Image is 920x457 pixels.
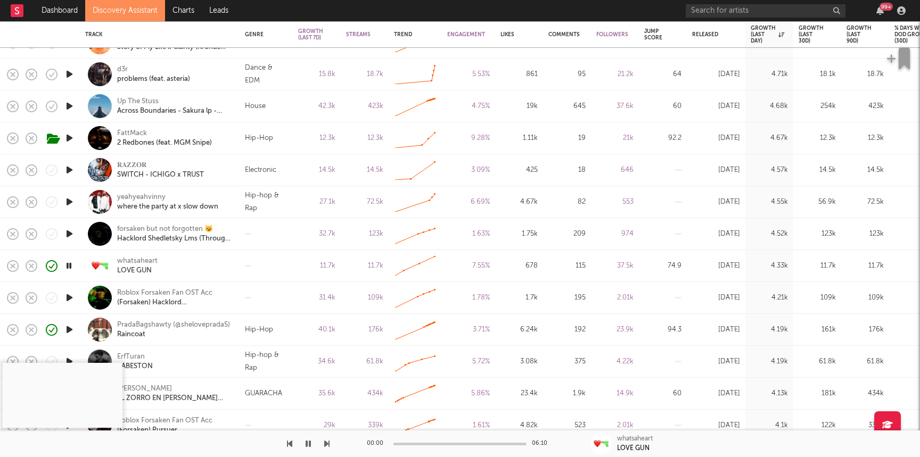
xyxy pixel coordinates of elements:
[117,106,232,116] div: Across Boundaries - Sakura lp - uts25
[847,323,884,336] div: 176k
[447,132,490,145] div: 9.28 %
[117,65,128,74] div: d3r
[532,437,553,450] div: 06:10
[596,292,634,304] div: 2.01k
[548,260,586,272] div: 115
[447,100,490,113] div: 4.75 %
[245,31,272,38] div: Genre
[346,387,383,400] div: 434k
[117,394,232,403] div: EL ZORRO EN [PERSON_NAME] [PERSON_NAME] ( GUARACHA, COJO, ZANDUNGEO )
[117,97,159,106] a: Up The Stuss
[117,384,172,394] a: [PERSON_NAME]
[799,387,836,400] div: 181k
[596,419,634,432] div: 2.01k
[447,228,490,240] div: 1.63 %
[847,132,884,145] div: 12.3k
[847,387,884,400] div: 434k
[596,196,634,209] div: 553
[847,260,884,272] div: 11.7k
[346,419,383,432] div: 339k
[346,196,383,209] div: 72.5k
[500,419,538,432] div: 4.82k
[847,25,872,44] div: Growth (last 90d)
[847,355,884,368] div: 61.8k
[117,170,204,180] div: SWITCH - ICHIGO x TRUST
[500,323,538,336] div: 6.24k
[596,260,634,272] div: 37.5k
[117,298,232,308] div: (Forsaken) Hacklord Shedletsky/1x1x1x1 LMS (Last Man Standing) Theme OST
[692,132,740,145] div: [DATE]
[117,352,153,362] div: ErfTuran
[117,234,232,244] div: Hacklord Shedletsky Lms (Through patches of violet) | Forsaken OST
[500,260,538,272] div: 678
[751,100,788,113] div: 4.68k
[245,189,287,215] div: Hip-hop & Rap
[447,355,490,368] div: 5.72 %
[692,31,724,38] div: Released
[117,161,204,180] a: 𝐑𝐀𝐙𝐙𝐎𝐑SWITCH - ICHIGO x TRUST
[692,68,740,81] div: [DATE]
[847,100,884,113] div: 423k
[500,100,538,113] div: 19k
[500,68,538,81] div: 861
[117,74,190,84] div: problems (feat. asteria)
[751,228,788,240] div: 4.52k
[548,31,580,38] div: Comments
[596,323,634,336] div: 23.9k
[245,132,273,145] div: Hip-Hop
[692,196,740,209] div: [DATE]
[692,228,740,240] div: [DATE]
[548,387,586,400] div: 1.9k
[500,196,538,209] div: 4.67k
[548,132,586,145] div: 19
[346,355,383,368] div: 61.8k
[447,164,490,177] div: 3.09 %
[548,323,586,336] div: 192
[500,31,522,38] div: Likes
[799,25,824,44] div: Growth (last 30d)
[298,68,335,81] div: 15.8k
[117,161,204,170] div: 𝐑𝐀𝐙𝐙𝐎𝐑
[298,292,335,304] div: 31.4k
[500,164,538,177] div: 425
[799,228,836,240] div: 123k
[548,196,586,209] div: 82
[117,426,232,435] div: (Forsaken) Pursuer [PERSON_NAME]/[PERSON_NAME] Theme -[Famine]-
[447,387,490,400] div: 5.86 %
[500,292,538,304] div: 1.7k
[799,164,836,177] div: 14.5k
[447,292,490,304] div: 1.78 %
[617,444,650,453] div: LOVE GUN
[117,352,153,371] a: ErfTuranTABESTON
[692,164,740,177] div: [DATE]
[346,292,383,304] div: 109k
[117,256,158,266] div: whatsaheart
[692,323,740,336] div: [DATE]
[596,355,634,368] div: 4.22k
[644,132,681,145] div: 92.2
[245,387,282,400] div: GUARACHA
[447,196,490,209] div: 6.69 %
[117,193,218,212] a: yeahyeahvinnywhere the party at x slow down
[298,260,335,272] div: 11.7k
[799,68,836,81] div: 18.1k
[117,138,212,148] div: 2 Redbones (feat. MGM Snipe)
[751,355,788,368] div: 4.19k
[117,330,145,339] a: Raincoat
[596,387,634,400] div: 14.9k
[245,100,266,113] div: House
[117,416,232,435] a: Roblox Forsaken Fan OST Acc(Forsaken) Pursuer [PERSON_NAME]/[PERSON_NAME] Theme -[Famine]-
[692,387,740,400] div: [DATE]
[799,100,836,113] div: 254k
[799,196,836,209] div: 56.9k
[644,323,681,336] div: 94.3
[596,100,634,113] div: 37.6k
[117,225,232,234] div: forsaken but not forgotten 😼
[447,68,490,81] div: 5.53 %
[617,434,653,444] div: whatsaheart
[245,323,273,336] div: Hip-Hop
[298,323,335,336] div: 40.1k
[298,228,335,240] div: 32.7k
